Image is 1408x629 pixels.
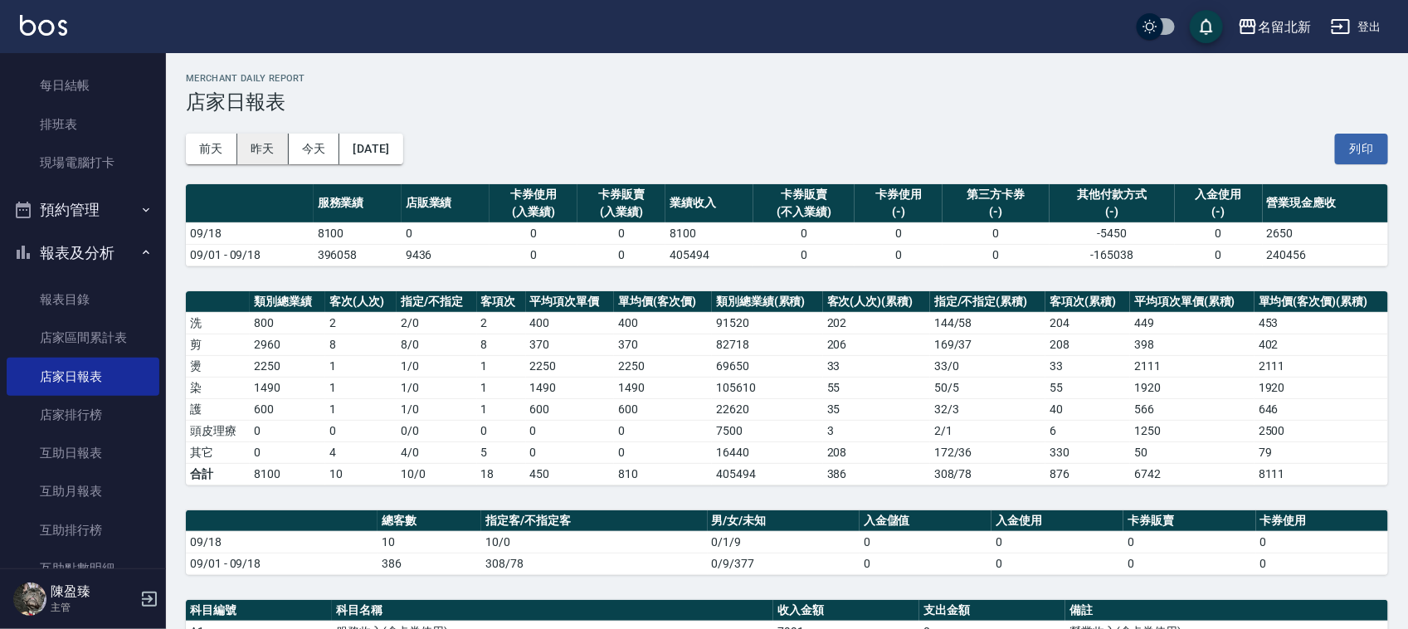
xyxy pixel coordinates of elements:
[7,232,159,275] button: 報表及分析
[577,244,665,266] td: 0
[1050,222,1175,244] td: -5450
[526,312,615,334] td: 400
[402,244,490,266] td: 9436
[7,280,159,319] a: 報表目錄
[1130,312,1255,334] td: 449
[397,291,476,313] th: 指定/不指定
[943,222,1050,244] td: 0
[526,420,615,441] td: 0
[614,334,712,355] td: 370
[402,184,490,223] th: 店販業績
[186,73,1388,84] h2: Merchant Daily Report
[186,420,250,441] td: 頭皮理療
[712,377,823,398] td: 105610
[930,334,1045,355] td: 169 / 37
[250,312,325,334] td: 800
[758,186,850,203] div: 卡券販賣
[1130,463,1255,485] td: 6742
[1130,355,1255,377] td: 2111
[943,244,1050,266] td: 0
[1123,531,1255,553] td: 0
[1255,291,1388,313] th: 單均價(客次價)(累積)
[7,358,159,396] a: 店家日報表
[1324,12,1388,42] button: 登出
[1179,203,1259,221] div: (-)
[7,434,159,472] a: 互助日報表
[712,312,823,334] td: 91520
[7,105,159,144] a: 排班表
[712,463,823,485] td: 405494
[860,510,991,532] th: 入金儲值
[614,441,712,463] td: 0
[397,420,476,441] td: 0 / 0
[1130,398,1255,420] td: 566
[490,222,577,244] td: 0
[378,553,481,574] td: 386
[314,222,402,244] td: 8100
[860,531,991,553] td: 0
[1256,510,1388,532] th: 卡券使用
[1045,420,1130,441] td: 6
[1050,244,1175,266] td: -165038
[930,463,1045,485] td: 308/78
[1258,17,1311,37] div: 名留北新
[477,441,526,463] td: 5
[7,472,159,510] a: 互助月報表
[1065,600,1388,622] th: 備註
[250,377,325,398] td: 1490
[930,377,1045,398] td: 50 / 5
[186,244,314,266] td: 09/01 - 09/18
[855,244,943,266] td: 0
[186,463,250,485] td: 合計
[494,186,573,203] div: 卡券使用
[577,222,665,244] td: 0
[1130,420,1255,441] td: 1250
[708,510,860,532] th: 男/女/未知
[1263,184,1388,223] th: 營業現金應收
[325,398,397,420] td: 1
[1130,377,1255,398] td: 1920
[526,291,615,313] th: 平均項次單價
[332,600,773,622] th: 科目名稱
[1045,312,1130,334] td: 204
[758,203,850,221] div: (不入業績)
[712,441,823,463] td: 16440
[708,531,860,553] td: 0/1/9
[991,531,1123,553] td: 0
[947,203,1045,221] div: (-)
[947,186,1045,203] div: 第三方卡券
[1130,441,1255,463] td: 50
[919,600,1065,622] th: 支出金額
[823,291,930,313] th: 客次(人次)(累積)
[397,312,476,334] td: 2 / 0
[477,420,526,441] td: 0
[7,188,159,232] button: 預約管理
[186,441,250,463] td: 其它
[51,583,135,600] h5: 陳盈臻
[13,583,46,616] img: Person
[1175,244,1263,266] td: 0
[773,600,919,622] th: 收入金額
[614,463,712,485] td: 810
[1335,134,1388,164] button: 列印
[1231,10,1318,44] button: 名留北新
[325,463,397,485] td: 10
[1255,355,1388,377] td: 2111
[582,203,661,221] div: (入業績)
[1255,441,1388,463] td: 79
[325,441,397,463] td: 4
[1045,441,1130,463] td: 330
[1263,222,1388,244] td: 2650
[186,510,1388,575] table: a dense table
[314,244,402,266] td: 396058
[20,15,67,36] img: Logo
[186,184,1388,266] table: a dense table
[823,441,930,463] td: 208
[614,312,712,334] td: 400
[481,553,708,574] td: 308/78
[1263,244,1388,266] td: 240456
[397,463,476,485] td: 10/0
[582,186,661,203] div: 卡券販賣
[1045,334,1130,355] td: 208
[526,398,615,420] td: 600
